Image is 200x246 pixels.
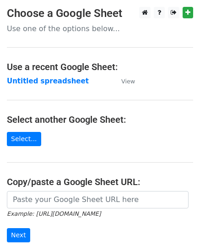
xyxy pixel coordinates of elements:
h4: Use a recent Google Sheet: [7,61,193,72]
input: Paste your Google Sheet URL here [7,191,189,208]
a: Untitled spreadsheet [7,77,89,85]
a: View [112,77,135,85]
a: Select... [7,132,41,146]
small: View [121,78,135,85]
h3: Choose a Google Sheet [7,7,193,20]
p: Use one of the options below... [7,24,193,33]
h4: Select another Google Sheet: [7,114,193,125]
h4: Copy/paste a Google Sheet URL: [7,176,193,187]
input: Next [7,228,30,242]
small: Example: [URL][DOMAIN_NAME] [7,210,101,217]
